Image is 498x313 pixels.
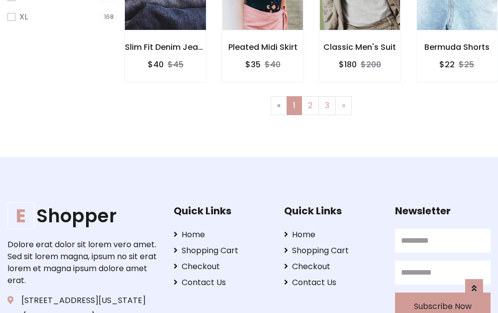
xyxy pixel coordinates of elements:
a: Contact Us [174,277,269,289]
del: $40 [265,59,281,70]
nav: Page navigation [132,96,491,115]
a: 1 [287,96,302,115]
span: » [342,100,345,111]
h5: Quick Links [284,205,380,217]
a: Shopping Cart [284,245,380,257]
a: 2 [301,96,319,115]
a: Next [335,96,352,115]
label: XL [19,11,28,23]
h6: $40 [148,60,164,69]
a: Shopping Cart [174,245,269,257]
h6: Classic Men's Suit [319,42,400,52]
h6: $35 [245,60,261,69]
a: EShopper [7,205,158,227]
p: Dolore erat dolor sit lorem vero amet. Sed sit lorem magna, ipsum no sit erat lorem et magna ipsu... [7,239,158,287]
h5: Quick Links [174,205,269,217]
h6: $180 [339,60,357,69]
h5: Newsletter [395,205,491,217]
del: $45 [168,59,184,70]
a: 3 [318,96,336,115]
span: 168 [101,12,117,22]
a: Home [284,229,380,241]
h6: Bermuda Shorts [416,42,498,52]
a: Checkout [284,261,380,273]
h1: Shopper [7,205,158,227]
h6: Pleated Midi Skirt [222,42,303,52]
a: Checkout [174,261,269,273]
span: E [7,202,34,229]
a: Contact Us [284,277,380,289]
p: [STREET_ADDRESS][US_STATE] [7,295,158,307]
del: $200 [361,59,381,70]
a: Home [174,229,269,241]
h6: $22 [439,60,455,69]
h6: Slim Fit Denim Jeans [125,42,206,52]
del: $25 [459,59,474,70]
